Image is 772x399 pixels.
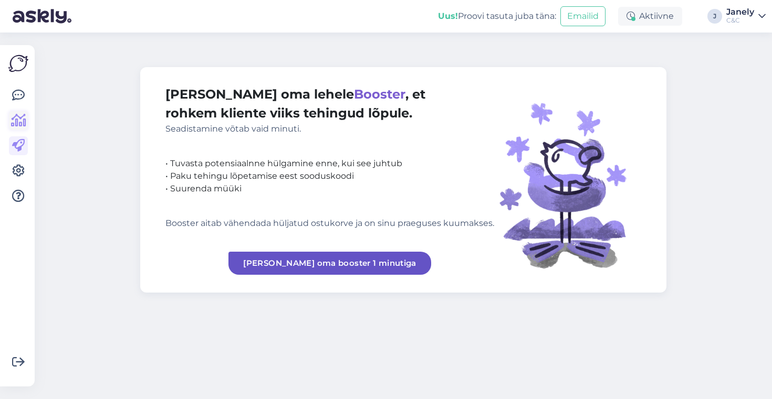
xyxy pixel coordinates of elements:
div: Seadistamine võtab vaid minuti. [165,123,494,135]
div: Proovi tasuta juba täna: [438,10,556,23]
div: • Tuvasta potensiaalnne hülgamine enne, kui see juhtub [165,157,494,170]
img: illustration [494,85,641,275]
div: Booster aitab vähendada hüljatud ostukorve ja on sinu praeguses kuumakses. [165,217,494,230]
div: [PERSON_NAME] oma lehele , et rohkem kliente viiks tehingud lõpule. [165,85,494,135]
div: Aktiivne [618,7,682,26]
b: Uus! [438,11,458,21]
img: Askly Logo [8,53,28,73]
div: C&C [726,16,754,25]
a: [PERSON_NAME] oma booster 1 minutiga [228,252,431,275]
div: • Paku tehingu lõpetamise eest sooduskoodi [165,170,494,182]
a: JanelyC&C [726,8,766,25]
div: Janely [726,8,754,16]
div: • Suurenda müüki [165,182,494,195]
div: J [707,9,722,24]
span: Booster [354,87,405,102]
button: Emailid [560,6,606,26]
